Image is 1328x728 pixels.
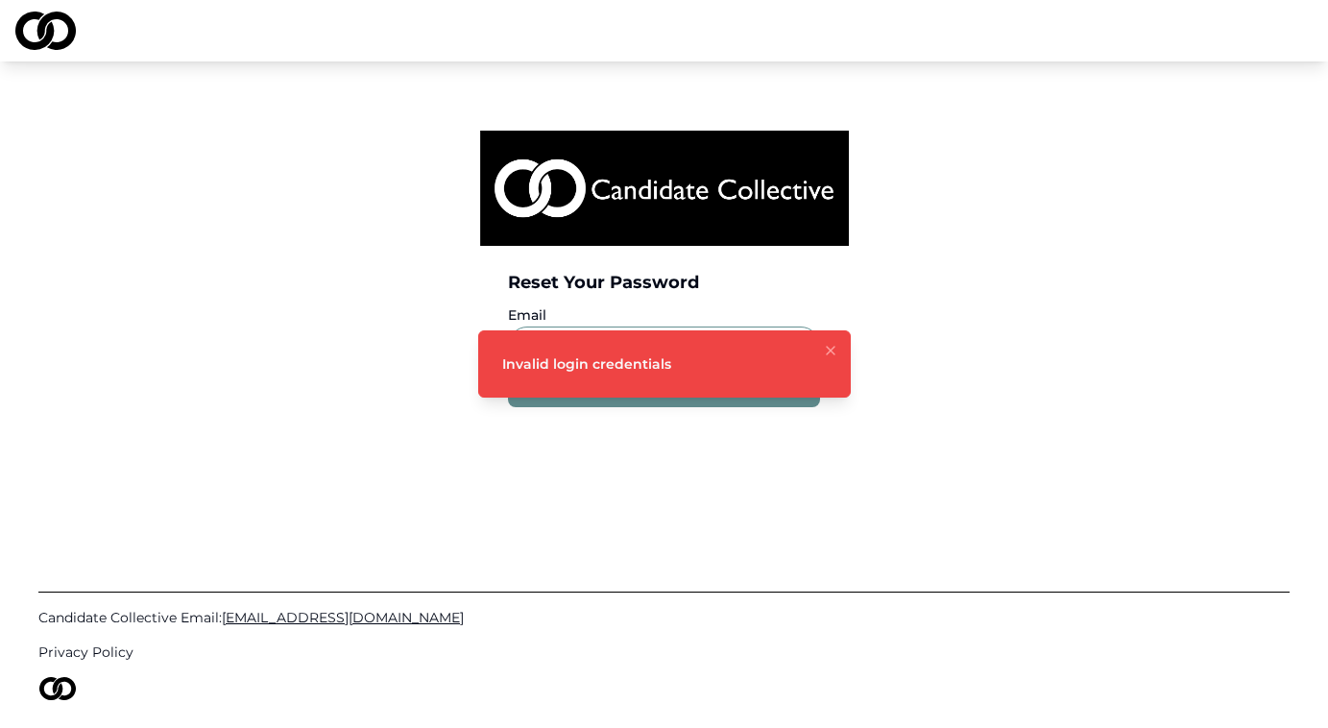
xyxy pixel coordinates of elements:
[480,131,849,246] img: logo
[38,677,77,700] img: logo
[508,306,546,324] label: Email
[508,269,820,296] div: Reset Your Password
[15,12,76,50] img: logo
[222,609,464,626] span: [EMAIL_ADDRESS][DOMAIN_NAME]
[38,643,1290,662] a: Privacy Policy
[502,354,671,374] div: Invalid login credentials
[38,608,1290,627] a: Candidate Collective Email:[EMAIL_ADDRESS][DOMAIN_NAME]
